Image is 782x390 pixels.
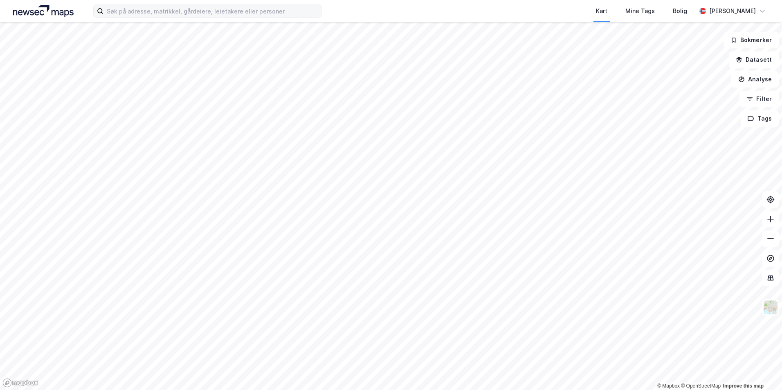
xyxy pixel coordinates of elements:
[741,110,779,127] button: Tags
[596,6,607,16] div: Kart
[657,383,680,389] a: Mapbox
[741,351,782,390] iframe: Chat Widget
[731,71,779,87] button: Analyse
[103,5,322,17] input: Søk på adresse, matrikkel, gårdeiere, leietakere eller personer
[625,6,655,16] div: Mine Tags
[739,91,779,107] button: Filter
[723,383,764,389] a: Improve this map
[13,5,74,17] img: logo.a4113a55bc3d86da70a041830d287a7e.svg
[673,6,687,16] div: Bolig
[741,351,782,390] div: Kontrollprogram for chat
[763,300,778,315] img: Z
[724,32,779,48] button: Bokmerker
[729,52,779,68] button: Datasett
[681,383,721,389] a: OpenStreetMap
[709,6,756,16] div: [PERSON_NAME]
[2,378,38,388] a: Mapbox homepage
